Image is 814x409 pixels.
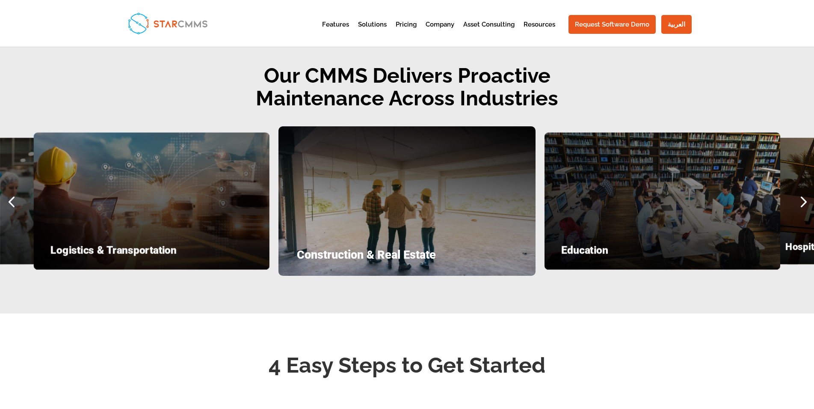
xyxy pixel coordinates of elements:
[545,133,780,270] div: 5 / 7
[524,21,555,42] a: Resources
[426,21,454,42] a: Company
[278,126,536,276] div: 4 / 7
[297,249,517,265] h4: Construction & Real Estate
[463,21,515,42] a: Asset Consulting
[791,190,814,212] div: Next slide
[50,245,252,260] h4: Logistics & Transportation
[176,350,638,385] h2: 4 Easy Steps to Get Started
[358,21,387,42] a: Solutions
[672,316,814,409] div: Widżet czatu
[124,9,211,37] img: StarCMMS
[661,15,692,34] a: العربية
[568,15,656,34] a: Request Software Demo
[322,21,349,42] a: Features
[34,133,269,270] div: 3 / 7
[561,245,763,260] h4: Education
[672,316,814,409] iframe: Chat Widget
[396,21,417,42] a: Pricing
